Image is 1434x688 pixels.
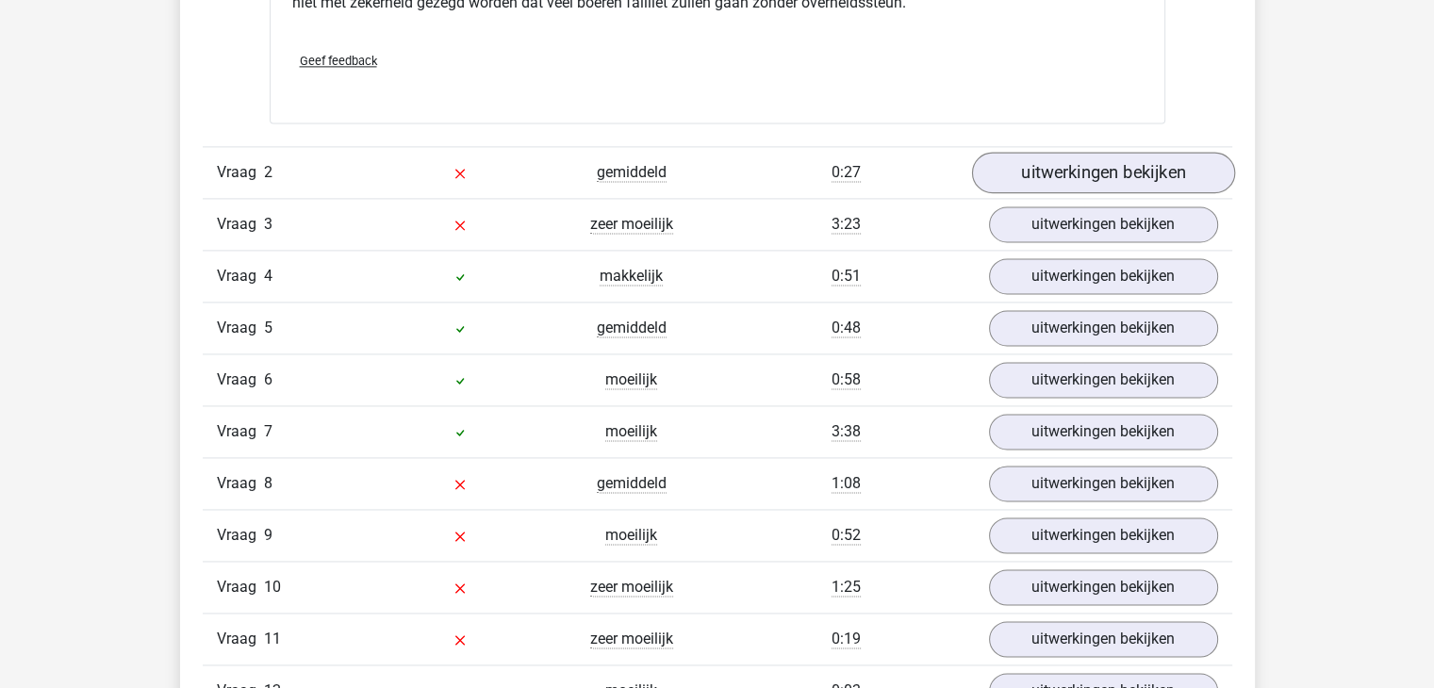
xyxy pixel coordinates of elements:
span: 0:48 [832,319,861,337]
a: uitwerkingen bekijken [989,517,1218,553]
span: 7 [264,422,272,440]
a: uitwerkingen bekijken [989,466,1218,501]
span: Vraag [217,576,264,598]
span: 5 [264,319,272,336]
span: gemiddeld [597,319,667,337]
span: Vraag [217,420,264,443]
span: 11 [264,630,281,647]
span: moeilijk [605,370,657,389]
span: 4 [264,267,272,285]
span: 10 [264,578,281,596]
span: moeilijk [605,526,657,545]
span: 3:23 [832,215,861,234]
a: uitwerkingen bekijken [989,621,1218,657]
span: 9 [264,526,272,544]
a: uitwerkingen bekijken [989,414,1218,450]
span: 0:27 [832,163,861,182]
span: Vraag [217,317,264,339]
a: uitwerkingen bekijken [989,569,1218,605]
span: 0:19 [832,630,861,648]
a: uitwerkingen bekijken [989,362,1218,398]
a: uitwerkingen bekijken [989,310,1218,346]
span: moeilijk [605,422,657,441]
span: 0:51 [832,267,861,286]
span: 1:25 [832,578,861,597]
span: makkelijk [600,267,663,286]
span: Vraag [217,369,264,391]
span: Vraag [217,524,264,547]
span: 3 [264,215,272,233]
span: 3:38 [832,422,861,441]
span: Vraag [217,472,264,495]
span: Vraag [217,213,264,236]
span: 8 [264,474,272,492]
span: 1:08 [832,474,861,493]
span: Geef feedback [300,54,377,68]
span: zeer moeilijk [590,215,673,234]
span: 0:58 [832,370,861,389]
span: Vraag [217,265,264,287]
span: Vraag [217,161,264,184]
a: uitwerkingen bekijken [989,206,1218,242]
span: 0:52 [832,526,861,545]
span: gemiddeld [597,474,667,493]
span: gemiddeld [597,163,667,182]
span: zeer moeilijk [590,578,673,597]
span: Vraag [217,628,264,650]
a: uitwerkingen bekijken [971,153,1234,194]
a: uitwerkingen bekijken [989,258,1218,294]
span: 2 [264,163,272,181]
span: zeer moeilijk [590,630,673,648]
span: 6 [264,370,272,388]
